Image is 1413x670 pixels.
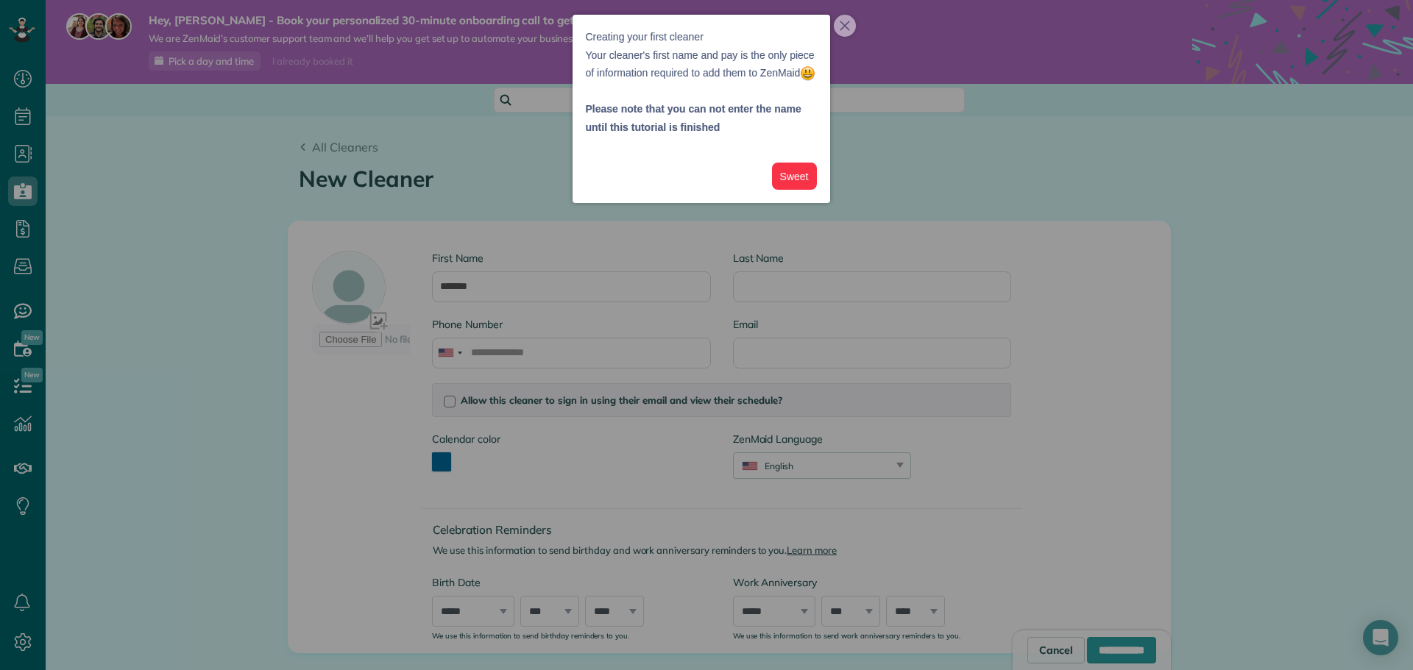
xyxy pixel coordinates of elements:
[573,15,830,203] div: Creating your first cleanerYour cleaner&amp;#39;s first name and pay is the only piece of informa...
[834,15,856,37] button: close,
[586,103,801,133] strong: Please note that you can not enter the name until this tutorial is finished
[772,163,817,190] button: Sweet
[800,65,815,81] img: :smiley:
[586,28,817,82] p: Creating your first cleaner Your cleaner's first name and pay is the only piece of information re...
